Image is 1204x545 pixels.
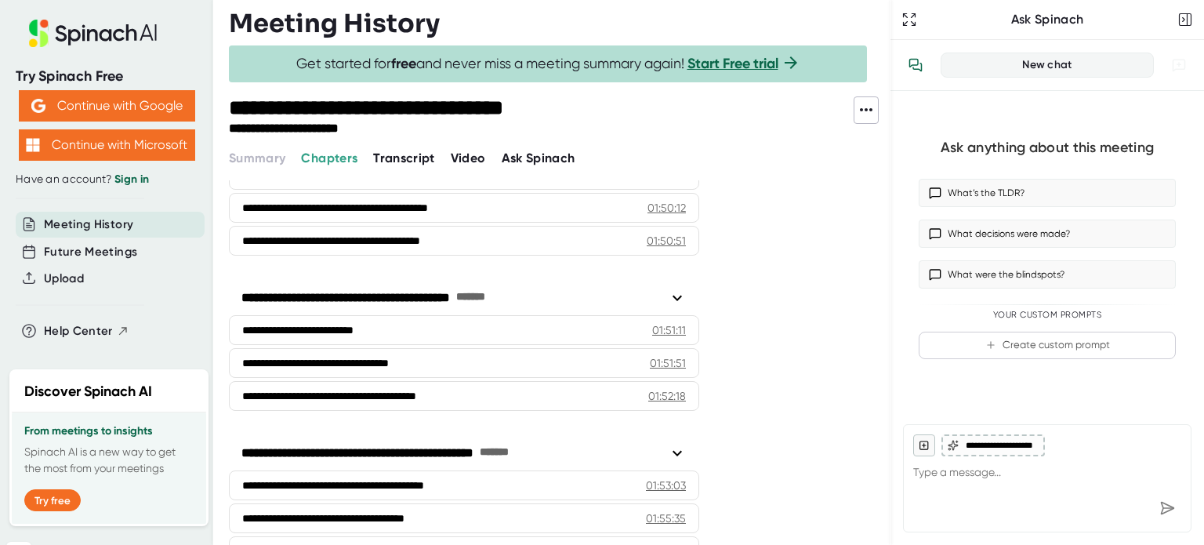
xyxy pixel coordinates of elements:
[941,139,1154,157] div: Ask anything about this meeting
[919,220,1176,248] button: What decisions were made?
[900,49,931,81] button: View conversation history
[301,151,357,165] span: Chapters
[646,510,686,526] div: 01:55:35
[19,90,195,122] button: Continue with Google
[44,216,133,234] button: Meeting History
[650,355,686,371] div: 01:51:51
[24,381,152,402] h2: Discover Spinach AI
[919,179,1176,207] button: What’s the TLDR?
[951,58,1144,72] div: New chat
[502,149,575,168] button: Ask Spinach
[919,332,1176,359] button: Create custom prompt
[24,444,194,477] p: Spinach AI is a new way to get the most from your meetings
[898,9,920,31] button: Expand to Ask Spinach page
[502,151,575,165] span: Ask Spinach
[44,322,129,340] button: Help Center
[296,55,800,73] span: Get started for and never miss a meeting summary again!
[648,388,686,404] div: 01:52:18
[229,151,285,165] span: Summary
[652,322,686,338] div: 01:51:11
[24,489,81,511] button: Try free
[31,99,45,113] img: Aehbyd4JwY73AAAAAElFTkSuQmCC
[229,9,440,38] h3: Meeting History
[114,173,149,186] a: Sign in
[451,151,486,165] span: Video
[373,149,435,168] button: Transcript
[19,129,195,161] button: Continue with Microsoft
[44,322,113,340] span: Help Center
[646,478,686,493] div: 01:53:03
[16,67,198,85] div: Try Spinach Free
[451,149,486,168] button: Video
[391,55,416,72] b: free
[920,12,1174,27] div: Ask Spinach
[919,310,1176,321] div: Your Custom Prompts
[1174,9,1196,31] button: Close conversation sidebar
[919,260,1176,289] button: What were the blindspots?
[44,270,84,288] button: Upload
[44,243,137,261] button: Future Meetings
[647,233,686,249] div: 01:50:51
[373,151,435,165] span: Transcript
[24,425,194,438] h3: From meetings to insights
[647,200,686,216] div: 01:50:12
[301,149,357,168] button: Chapters
[1153,494,1181,522] div: Send message
[16,173,198,187] div: Have an account?
[687,55,778,72] a: Start Free trial
[229,149,285,168] button: Summary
